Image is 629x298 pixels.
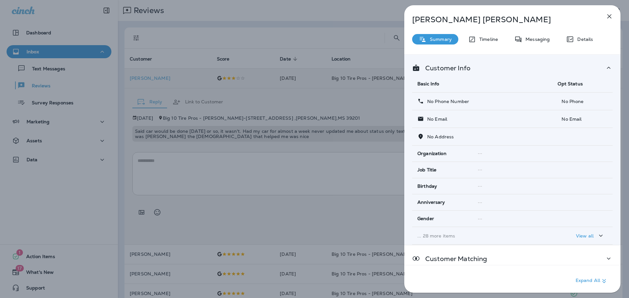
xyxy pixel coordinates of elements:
[424,134,454,139] p: No Address
[478,216,482,222] span: --
[427,37,452,42] p: Summary
[478,150,482,156] span: --
[417,200,445,205] span: Anniversary
[573,275,611,287] button: Expand All
[558,99,607,104] p: No Phone
[417,233,547,238] p: ... 28 more items
[417,216,434,221] span: Gender
[478,183,482,189] span: --
[476,37,498,42] p: Timeline
[417,81,439,87] span: Basic Info
[478,200,482,205] span: --
[420,256,487,261] p: Customer Matching
[424,116,447,122] p: No Email
[420,65,470,71] p: Customer Info
[558,81,582,87] span: Opt Status
[412,15,591,24] p: [PERSON_NAME] [PERSON_NAME]
[576,277,608,285] p: Expand All
[417,184,437,189] span: Birthday
[478,167,482,173] span: --
[417,167,436,173] span: Job Title
[573,230,607,242] button: View all
[576,233,594,238] p: View all
[574,37,593,42] p: Details
[417,151,447,156] span: Organization
[424,99,469,104] p: No Phone Number
[522,37,550,42] p: Messaging
[558,116,607,122] p: No Email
